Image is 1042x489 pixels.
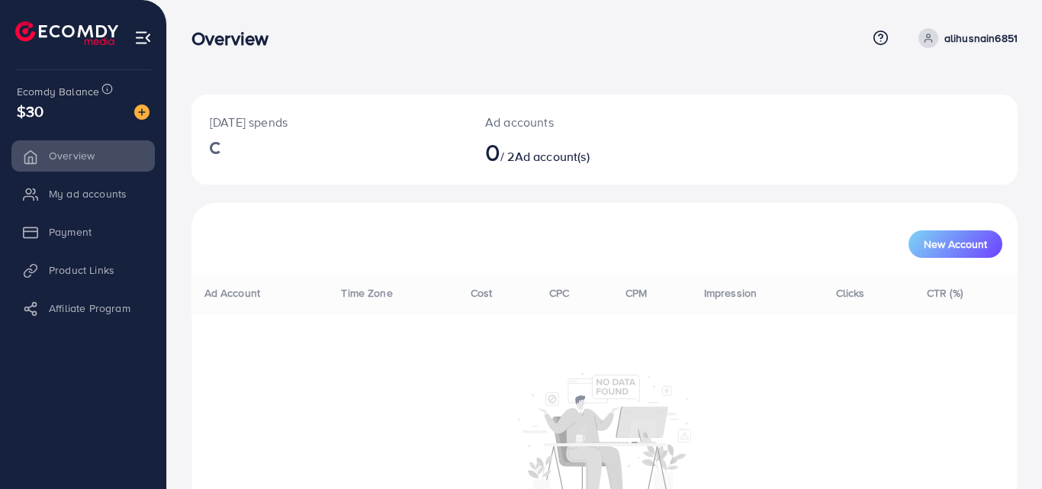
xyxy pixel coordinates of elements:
button: New Account [909,230,1002,258]
p: alihusnain6851 [944,29,1018,47]
h2: / 2 [485,137,655,166]
img: logo [15,21,118,45]
img: image [134,105,150,120]
span: Ad account(s) [515,148,590,165]
h3: Overview [191,27,281,50]
span: 0 [485,134,500,169]
span: New Account [924,239,987,249]
span: $30 [17,100,43,122]
p: Ad accounts [485,113,655,131]
p: [DATE] spends [210,113,449,131]
span: Ecomdy Balance [17,84,99,99]
img: menu [134,29,152,47]
a: alihusnain6851 [912,28,1018,48]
